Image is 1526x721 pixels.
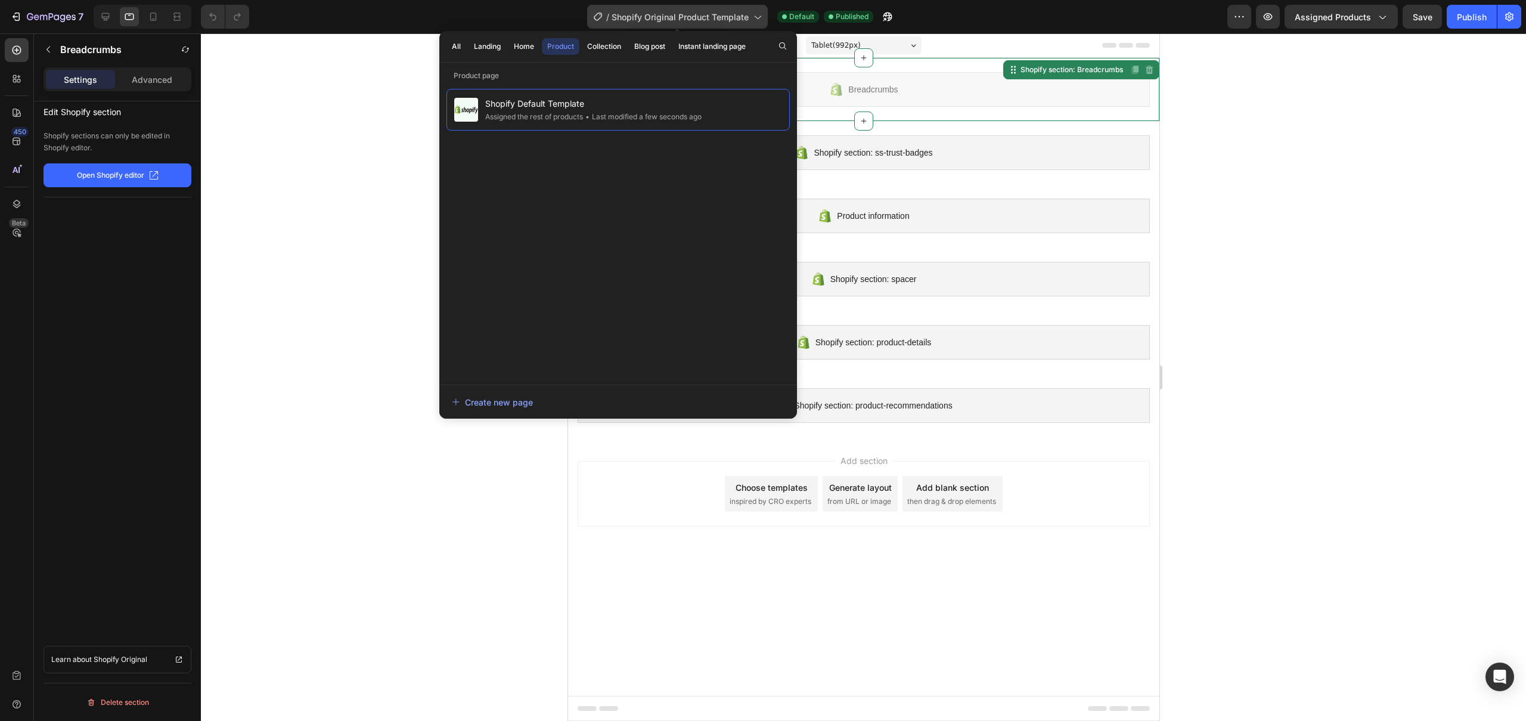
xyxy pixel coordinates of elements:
p: 7 [78,10,83,24]
span: Shopify Original Product Template [612,11,749,23]
span: / [606,11,609,23]
div: Undo/Redo [201,5,249,29]
iframe: Design area [568,33,1159,721]
button: Blog post [629,38,671,55]
a: Learn about Shopify Original [44,646,191,673]
div: Open Intercom Messenger [1485,663,1514,691]
div: Instant landing page [678,41,746,52]
span: • [585,112,590,121]
button: Instant landing page [673,38,751,55]
span: Default [789,11,814,22]
div: 450 [11,127,29,137]
p: Learn about [51,654,92,666]
div: Blog post [634,41,665,52]
button: Collection [582,38,626,55]
div: Collection [587,41,621,52]
p: Edit Shopify section [44,101,191,119]
div: Delete section [86,695,149,710]
p: Advanced [132,73,172,86]
button: Save [1403,5,1442,29]
p: Shopify sections can only be edited in Shopify editor. [44,130,191,154]
div: Assigned the rest of products [485,111,583,123]
span: Assigned Products [1295,11,1371,23]
button: Open Shopify editor [44,163,191,187]
span: Save [1413,12,1432,22]
div: Publish [1457,11,1487,23]
p: Settings [64,73,97,86]
p: Product page [439,70,797,82]
p: Shopify Original [94,654,147,666]
button: Publish [1447,5,1497,29]
div: Last modified a few seconds ago [583,111,702,123]
div: Beta [9,218,29,228]
button: 7 [5,5,89,29]
span: Published [836,11,869,22]
button: Delete section [44,693,191,712]
p: Breadcrumbs [60,42,122,57]
span: Shopify Default Template [485,97,702,111]
div: Create new page [452,396,533,409]
p: Open Shopify editor [77,170,144,181]
button: Assigned Products [1285,5,1398,29]
button: Create new page [451,390,785,414]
